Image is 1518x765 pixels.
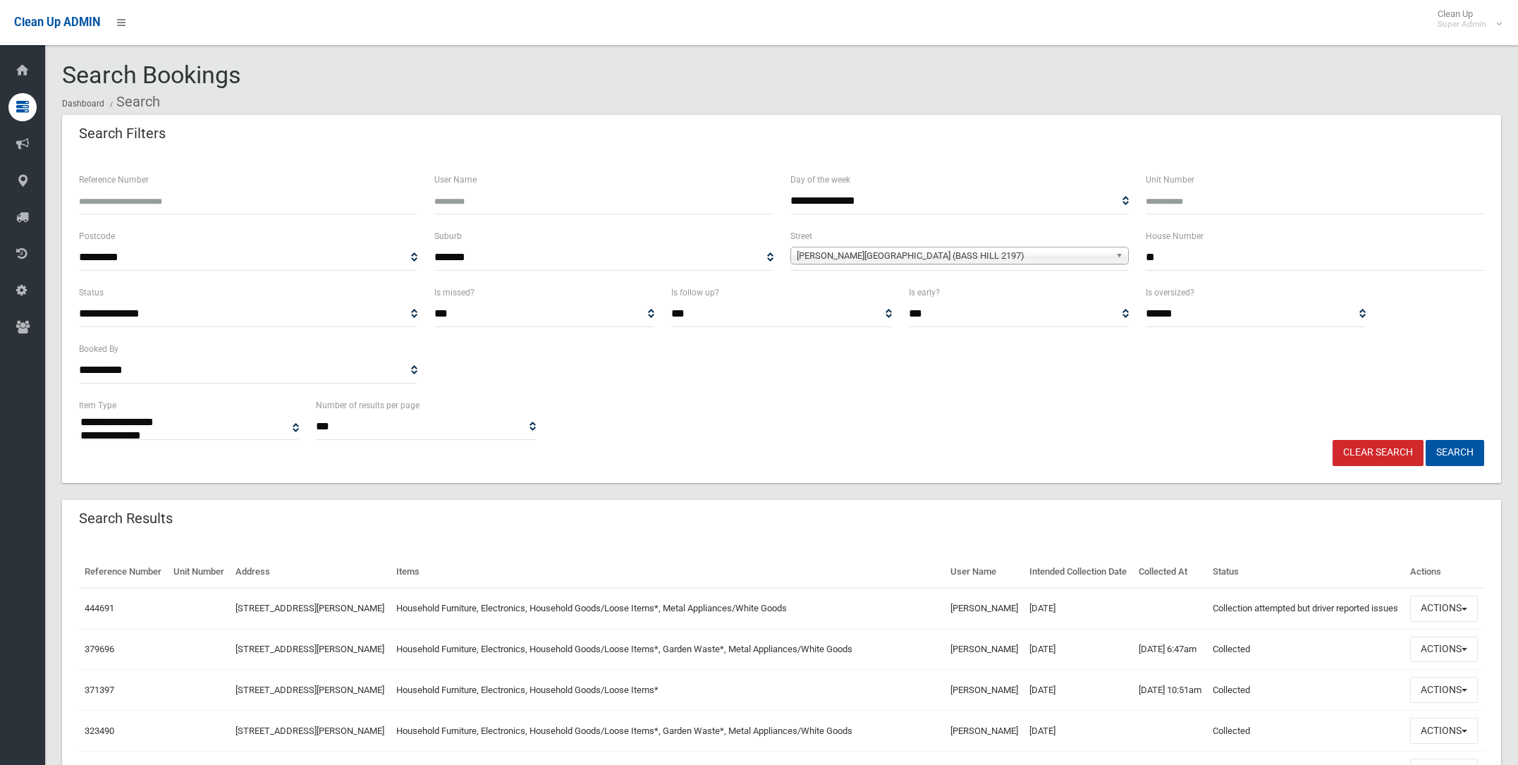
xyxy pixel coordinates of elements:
[1410,596,1478,622] button: Actions
[85,726,114,736] a: 323490
[316,398,420,413] label: Number of results per page
[391,629,945,670] td: Household Furniture, Electronics, Household Goods/Loose Items*, Garden Waste*, Metal Appliances/W...
[85,685,114,695] a: 371397
[62,120,183,147] header: Search Filters
[1207,588,1404,629] td: Collection attempted but driver reported issues
[1404,556,1484,588] th: Actions
[391,588,945,629] td: Household Furniture, Electronics, Household Goods/Loose Items*, Metal Appliances/White Goods
[1207,711,1404,752] td: Collected
[1333,440,1424,466] a: Clear Search
[945,629,1024,670] td: [PERSON_NAME]
[945,670,1024,711] td: [PERSON_NAME]
[79,228,115,244] label: Postcode
[1410,637,1478,663] button: Actions
[391,556,945,588] th: Items
[671,285,719,300] label: Is follow up?
[106,89,160,115] li: Search
[1146,285,1194,300] label: Is oversized?
[1431,8,1500,30] span: Clean Up
[1426,440,1484,466] button: Search
[797,247,1110,264] span: [PERSON_NAME][GEOGRAPHIC_DATA] (BASS HILL 2197)
[391,670,945,711] td: Household Furniture, Electronics, Household Goods/Loose Items*
[1410,677,1478,703] button: Actions
[85,603,114,613] a: 444691
[235,603,384,613] a: [STREET_ADDRESS][PERSON_NAME]
[434,228,462,244] label: Suburb
[1438,19,1486,30] small: Super Admin
[790,172,850,188] label: Day of the week
[909,285,940,300] label: Is early?
[79,398,116,413] label: Item Type
[391,711,945,752] td: Household Furniture, Electronics, Household Goods/Loose Items*, Garden Waste*, Metal Appliances/W...
[790,228,812,244] label: Street
[1133,629,1207,670] td: [DATE] 6:47am
[1133,670,1207,711] td: [DATE] 10:51am
[62,505,190,532] header: Search Results
[1024,556,1133,588] th: Intended Collection Date
[945,556,1024,588] th: User Name
[1146,228,1204,244] label: House Number
[79,172,149,188] label: Reference Number
[1410,718,1478,744] button: Actions
[79,341,118,357] label: Booked By
[945,711,1024,752] td: [PERSON_NAME]
[235,644,384,654] a: [STREET_ADDRESS][PERSON_NAME]
[1146,172,1194,188] label: Unit Number
[1024,670,1133,711] td: [DATE]
[1207,556,1404,588] th: Status
[79,285,104,300] label: Status
[235,726,384,736] a: [STREET_ADDRESS][PERSON_NAME]
[14,16,100,29] span: Clean Up ADMIN
[1207,670,1404,711] td: Collected
[168,556,230,588] th: Unit Number
[1133,556,1207,588] th: Collected At
[230,556,391,588] th: Address
[1024,588,1133,629] td: [DATE]
[434,285,475,300] label: Is missed?
[62,99,104,109] a: Dashboard
[1024,711,1133,752] td: [DATE]
[235,685,384,695] a: [STREET_ADDRESS][PERSON_NAME]
[1024,629,1133,670] td: [DATE]
[79,556,168,588] th: Reference Number
[85,644,114,654] a: 379696
[945,588,1024,629] td: [PERSON_NAME]
[62,61,241,89] span: Search Bookings
[434,172,477,188] label: User Name
[1207,629,1404,670] td: Collected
